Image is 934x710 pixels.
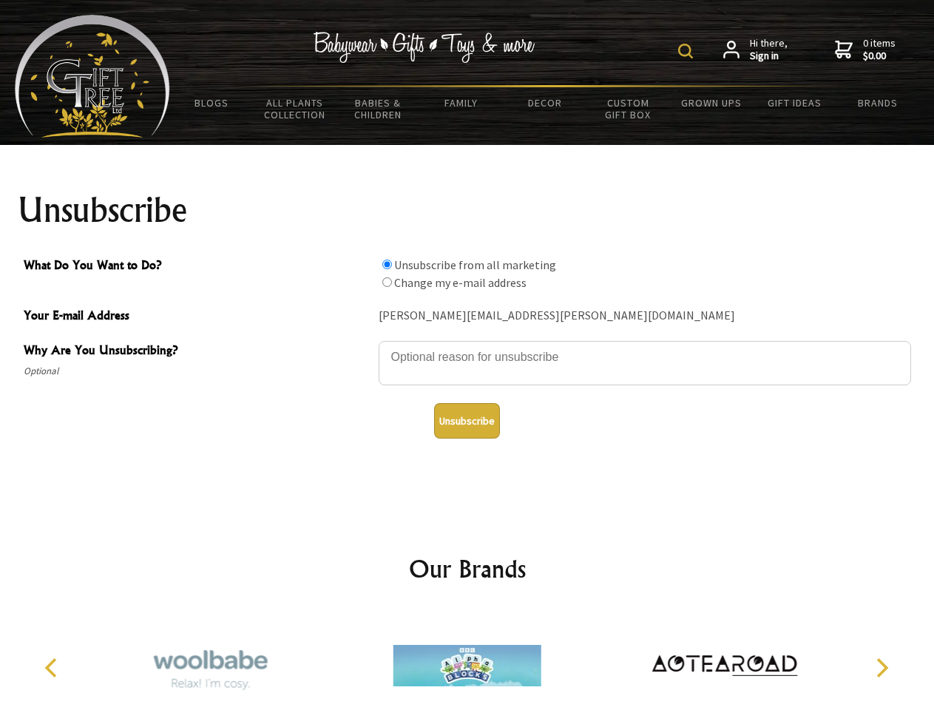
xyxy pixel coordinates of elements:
[420,87,504,118] a: Family
[434,403,500,439] button: Unsubscribe
[863,50,896,63] strong: $0.00
[865,652,898,684] button: Next
[336,87,420,130] a: Babies & Children
[750,50,788,63] strong: Sign in
[835,37,896,63] a: 0 items$0.00
[863,36,896,63] span: 0 items
[24,341,371,362] span: Why Are You Unsubscribing?
[394,275,527,290] label: Change my e-mail address
[30,551,905,586] h2: Our Brands
[382,277,392,287] input: What Do You Want to Do?
[170,87,254,118] a: BLOGS
[394,257,556,272] label: Unsubscribe from all marketing
[379,341,911,385] textarea: Why Are You Unsubscribing?
[678,44,693,58] img: product search
[15,15,170,138] img: Babyware - Gifts - Toys and more...
[750,37,788,63] span: Hi there,
[37,652,70,684] button: Previous
[314,32,535,63] img: Babywear - Gifts - Toys & more
[503,87,586,118] a: Decor
[24,256,371,277] span: What Do You Want to Do?
[24,306,371,328] span: Your E-mail Address
[382,260,392,269] input: What Do You Want to Do?
[836,87,920,118] a: Brands
[586,87,670,130] a: Custom Gift Box
[669,87,753,118] a: Grown Ups
[723,37,788,63] a: Hi there,Sign in
[254,87,337,130] a: All Plants Collection
[24,362,371,380] span: Optional
[18,192,917,228] h1: Unsubscribe
[753,87,836,118] a: Gift Ideas
[379,305,911,328] div: [PERSON_NAME][EMAIL_ADDRESS][PERSON_NAME][DOMAIN_NAME]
